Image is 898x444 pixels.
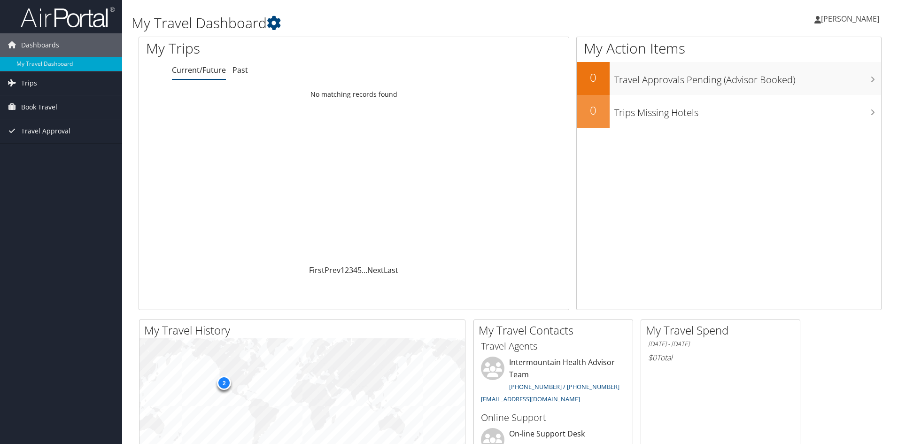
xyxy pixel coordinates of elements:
a: [PHONE_NUMBER] / [PHONE_NUMBER] [509,382,619,391]
a: 1 [341,265,345,275]
h1: My Action Items [577,39,881,58]
h3: Travel Approvals Pending (Advisor Booked) [614,69,881,86]
a: [PERSON_NAME] [814,5,889,33]
span: Trips [21,71,37,95]
a: [EMAIL_ADDRESS][DOMAIN_NAME] [481,395,580,403]
h1: My Trips [146,39,383,58]
h3: Travel Agents [481,340,626,353]
h3: Trips Missing Hotels [614,101,881,119]
div: 2 [217,375,231,389]
h3: Online Support [481,411,626,424]
a: 3 [349,265,353,275]
span: [PERSON_NAME] [821,14,879,24]
a: Last [384,265,398,275]
span: Book Travel [21,95,57,119]
span: … [362,265,367,275]
h6: Total [648,352,793,363]
li: Intermountain Health Advisor Team [476,357,630,407]
h2: My Travel Contacts [479,322,633,338]
a: 2 [345,265,349,275]
h6: [DATE] - [DATE] [648,340,793,349]
a: Current/Future [172,65,226,75]
td: No matching records found [139,86,569,103]
a: Past [232,65,248,75]
img: airportal-logo.png [21,6,115,28]
a: 5 [357,265,362,275]
span: Travel Approval [21,119,70,143]
span: Dashboards [21,33,59,57]
span: $0 [648,352,657,363]
a: First [309,265,325,275]
h2: 0 [577,70,610,86]
h2: My Travel History [144,322,465,338]
h1: My Travel Dashboard [132,13,636,33]
h2: My Travel Spend [646,322,800,338]
a: Prev [325,265,341,275]
a: 0Travel Approvals Pending (Advisor Booked) [577,62,881,95]
h2: 0 [577,102,610,118]
a: Next [367,265,384,275]
a: 0Trips Missing Hotels [577,95,881,128]
a: 4 [353,265,357,275]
